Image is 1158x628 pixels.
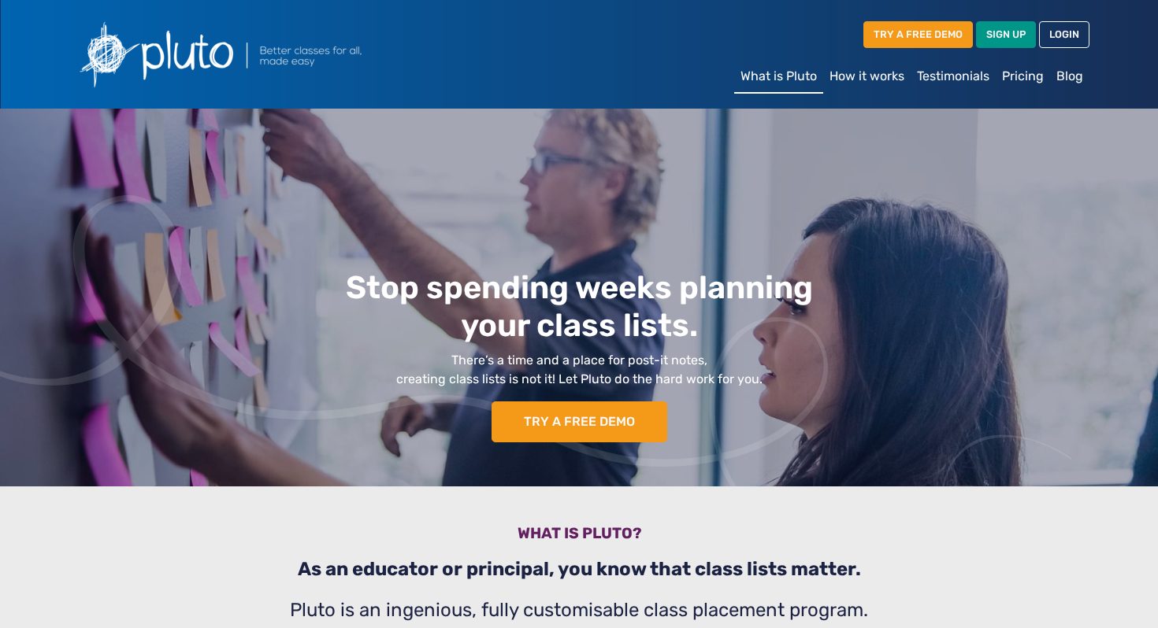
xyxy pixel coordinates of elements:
a: Pricing [996,61,1050,92]
a: Testimonials [911,61,996,92]
a: TRY A FREE DEMO [492,401,667,442]
h1: Stop spending weeks planning your class lists. [174,269,985,345]
b: As an educator or principal, you know that class lists matter. [298,558,861,580]
img: Pluto logo with the text Better classes for all, made easy [69,13,447,96]
a: TRY A FREE DEMO [863,21,973,47]
a: SIGN UP [976,21,1036,47]
p: There’s a time and a place for post-it notes, creating class lists is not it! Let Pluto do the ha... [174,351,985,389]
a: LOGIN [1039,21,1089,47]
a: How it works [823,61,911,92]
h3: What is pluto? [78,524,1080,549]
a: What is Pluto [734,61,823,94]
a: Blog [1050,61,1089,92]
